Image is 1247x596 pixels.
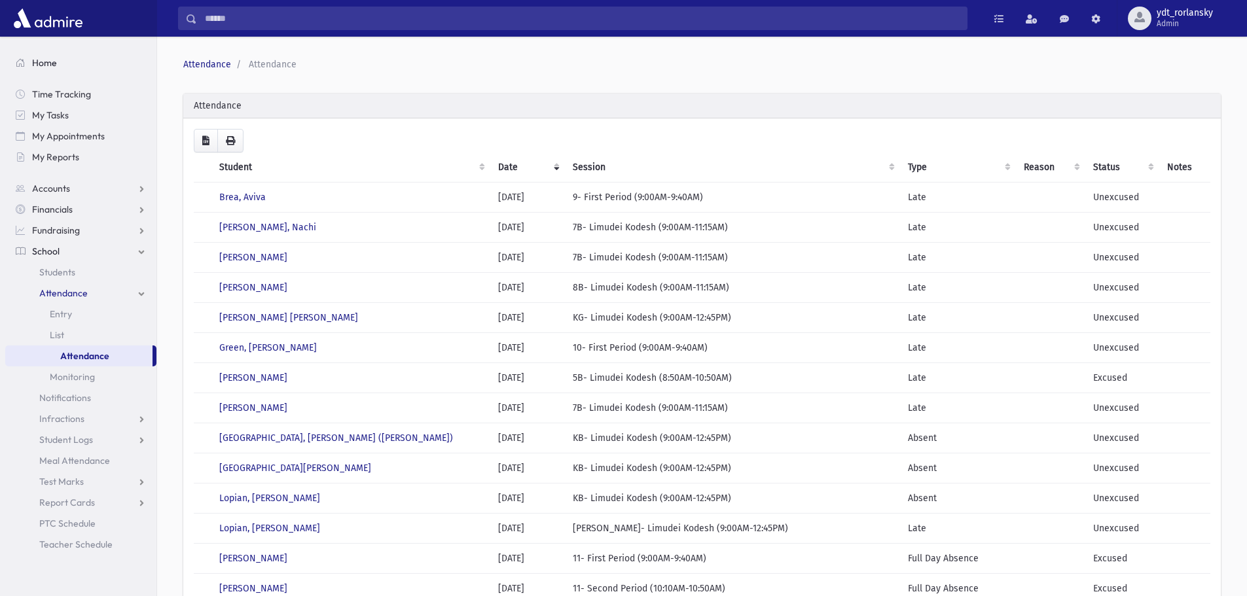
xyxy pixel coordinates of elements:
a: Attendance [5,283,156,304]
a: Time Tracking [5,84,156,105]
td: 10- First Period (9:00AM-9:40AM) [565,333,899,363]
td: Unexcused [1085,303,1159,333]
td: 7B- Limudei Kodesh (9:00AM-11:15AM) [565,393,899,423]
a: [PERSON_NAME] [219,372,287,383]
span: Teacher Schedule [39,538,113,550]
a: [PERSON_NAME] [219,553,287,564]
span: Meal Attendance [39,455,110,466]
span: Admin [1157,18,1213,29]
td: [DATE] [490,183,565,213]
span: Attendance [39,287,88,299]
a: Accounts [5,178,156,199]
td: Late [900,514,1017,544]
span: My Tasks [32,109,69,121]
span: Home [32,57,57,69]
td: Absent [900,483,1017,514]
td: Late [900,273,1017,303]
a: Infractions [5,408,156,429]
a: [PERSON_NAME] [219,402,287,413]
th: Session : activate to sort column ascending [565,152,899,183]
a: Entry [5,304,156,324]
td: Late [900,303,1017,333]
td: Late [900,393,1017,423]
span: ydt_rorlansky [1157,8,1213,18]
span: Financials [32,203,73,215]
td: 9- First Period (9:00AM-9:40AM) [565,183,899,213]
span: Fundraising [32,224,80,236]
td: Absent [900,453,1017,483]
a: Student Logs [5,429,156,450]
a: List [5,324,156,345]
td: [DATE] [490,363,565,393]
nav: breadcrumb [183,58,1216,71]
td: Unexcused [1085,453,1159,483]
span: Notifications [39,392,91,404]
td: Full Day Absence [900,544,1017,574]
a: Notifications [5,387,156,408]
th: Notes [1159,152,1210,183]
td: [DATE] [490,303,565,333]
span: Student Logs [39,434,93,446]
a: Green, [PERSON_NAME] [219,342,317,353]
a: Monitoring [5,366,156,387]
td: Late [900,243,1017,273]
span: Accounts [32,183,70,194]
span: Monitoring [50,371,95,383]
a: My Tasks [5,105,156,126]
td: [DATE] [490,243,565,273]
a: My Reports [5,147,156,167]
span: Attendance [249,59,297,70]
td: Unexcused [1085,183,1159,213]
td: [PERSON_NAME]- Limudei Kodesh (9:00AM-12:45PM) [565,514,899,544]
td: Late [900,333,1017,363]
span: Infractions [39,413,84,425]
span: My Appointments [32,130,105,142]
a: Attendance [5,345,153,366]
td: KB- Limudei Kodesh (9:00AM-12:45PM) [565,423,899,453]
td: Unexcused [1085,213,1159,243]
span: My Reports [32,151,79,163]
span: School [32,245,60,257]
td: [DATE] [490,333,565,363]
td: [DATE] [490,544,565,574]
td: [DATE] [490,393,565,423]
a: [PERSON_NAME] [219,252,287,263]
span: PTC Schedule [39,517,96,529]
td: 5B- Limudei Kodesh (8:50AM-10:50AM) [565,363,899,393]
td: [DATE] [490,514,565,544]
a: Financials [5,199,156,220]
a: [GEOGRAPHIC_DATA][PERSON_NAME] [219,463,371,474]
th: Status: activate to sort column ascending [1085,152,1159,183]
a: Report Cards [5,492,156,513]
td: Unexcused [1085,333,1159,363]
th: Reason: activate to sort column ascending [1016,152,1085,183]
th: Student: activate to sort column ascending [211,152,490,183]
td: 7B- Limudei Kodesh (9:00AM-11:15AM) [565,243,899,273]
a: [PERSON_NAME] [219,282,287,293]
a: [PERSON_NAME] [PERSON_NAME] [219,312,358,323]
span: Time Tracking [32,88,91,100]
a: Home [5,52,156,73]
div: Attendance [183,94,1221,118]
td: KB- Limudei Kodesh (9:00AM-12:45PM) [565,483,899,514]
button: CSV [194,129,218,152]
td: [DATE] [490,453,565,483]
td: [DATE] [490,483,565,514]
a: Meal Attendance [5,450,156,471]
td: Late [900,213,1017,243]
a: Teacher Schedule [5,534,156,555]
a: [PERSON_NAME], Nachi [219,222,316,233]
a: [GEOGRAPHIC_DATA], [PERSON_NAME] ([PERSON_NAME]) [219,432,453,444]
td: Unexcused [1085,243,1159,273]
td: KB- Limudei Kodesh (9:00AM-12:45PM) [565,453,899,483]
img: AdmirePro [10,5,86,31]
td: Unexcused [1085,483,1159,514]
span: Students [39,266,75,278]
a: Brea, Aviva [219,192,266,203]
input: Search [197,7,967,30]
td: KG- Limudei Kodesh (9:00AM-12:45PM) [565,303,899,333]
span: Entry [50,308,72,320]
a: School [5,241,156,262]
span: Test Marks [39,476,84,487]
td: Unexcused [1085,273,1159,303]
